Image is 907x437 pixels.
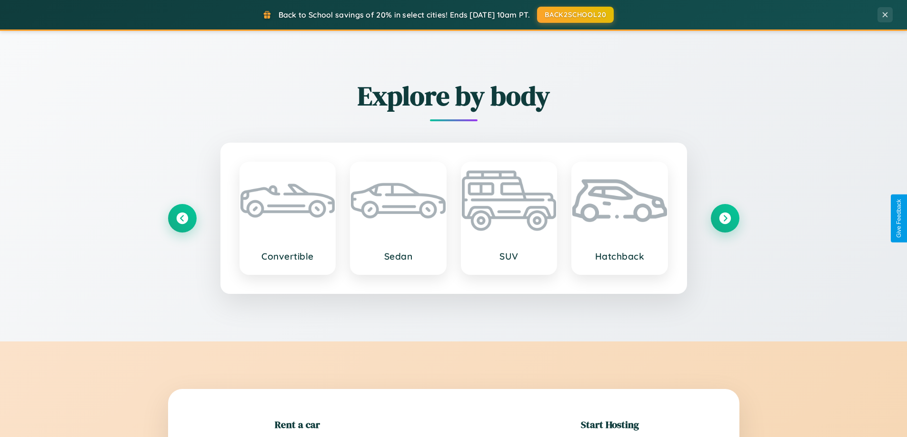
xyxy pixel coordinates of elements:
span: Back to School savings of 20% in select cities! Ends [DATE] 10am PT. [279,10,530,19]
h2: Rent a car [275,418,320,431]
button: BACK2SCHOOL20 [537,7,614,23]
h2: Start Hosting [581,418,639,431]
h2: Explore by body [168,78,739,114]
div: Give Feedback [896,199,902,238]
h3: SUV [471,251,547,262]
h3: Hatchback [582,251,658,262]
h3: Sedan [360,251,436,262]
h3: Convertible [250,251,326,262]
